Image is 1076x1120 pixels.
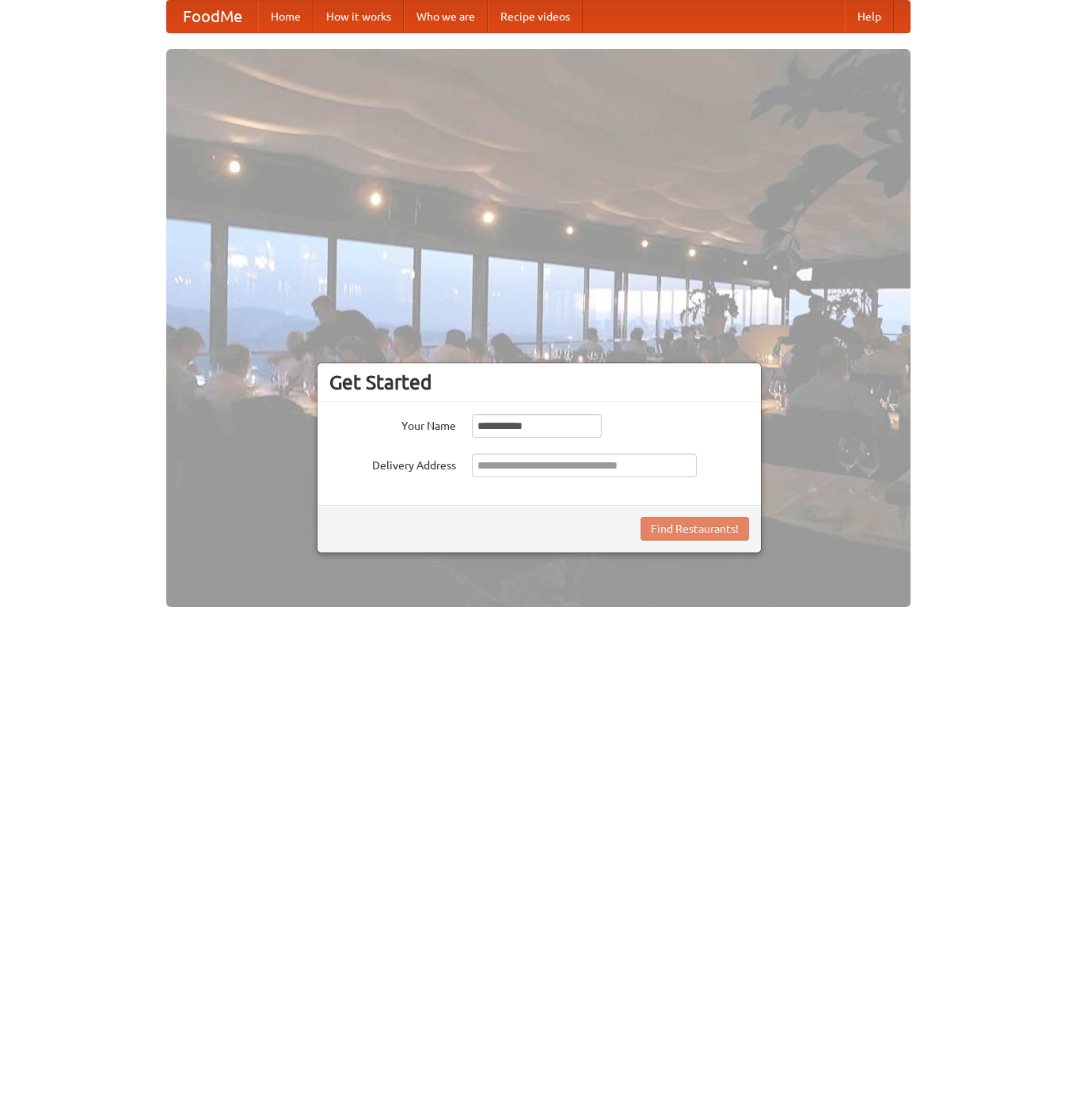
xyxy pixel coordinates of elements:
[488,1,583,32] a: Recipe videos
[314,1,404,32] a: How it works
[329,454,456,473] label: Delivery Address
[167,1,258,32] a: FoodMe
[845,1,894,32] a: Help
[641,517,749,541] button: Find Restaurants!
[329,414,456,434] label: Your Name
[404,1,488,32] a: Who we are
[258,1,314,32] a: Home
[329,370,749,394] h3: Get Started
